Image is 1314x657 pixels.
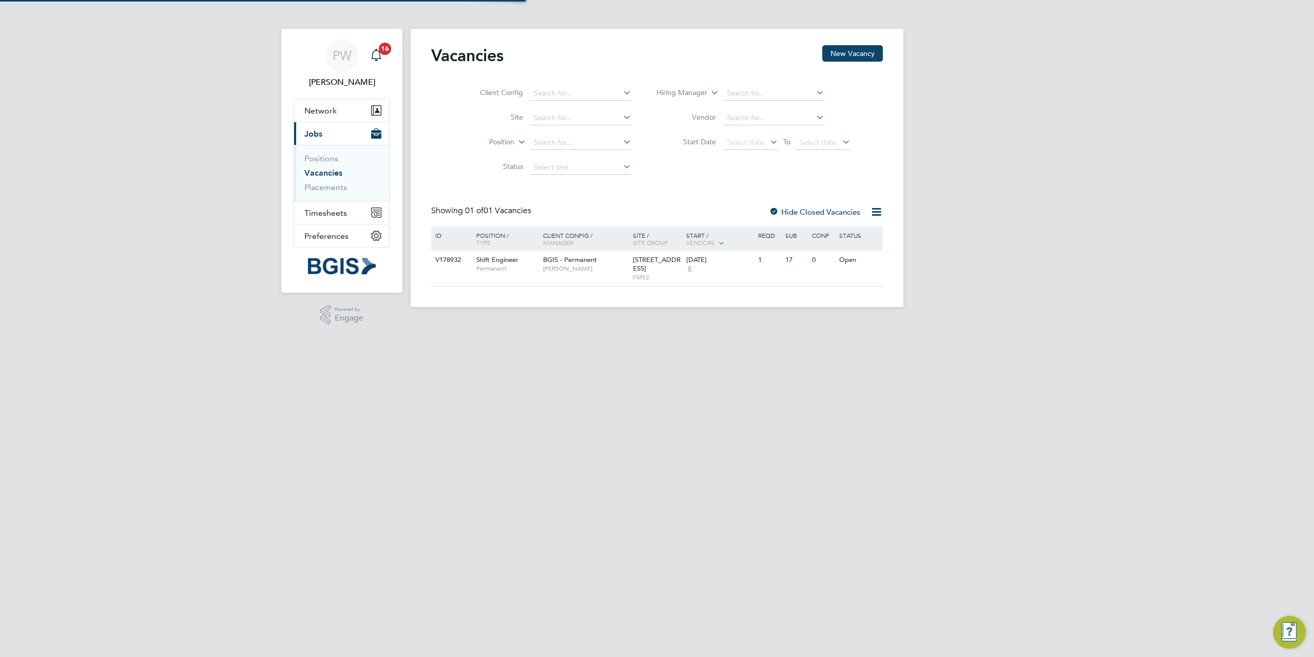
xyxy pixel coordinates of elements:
label: Position [455,137,514,147]
input: Search for... [530,111,631,125]
div: Position / [469,227,540,251]
a: Vacancies [304,168,342,178]
span: Engage [335,314,363,323]
button: New Vacancy [822,45,883,62]
a: Placements [304,182,347,192]
nav: Main navigation [281,29,402,293]
label: Vendor [657,112,716,122]
input: Select one [530,160,631,175]
span: Permanent [476,265,538,273]
div: Start / [684,227,756,252]
span: Network [304,106,337,116]
span: [STREET_ADDRESS] [633,255,681,273]
div: Reqd [756,227,782,244]
button: Network [294,99,390,122]
label: Status [464,162,523,171]
button: Preferences [294,224,390,247]
span: Select date [799,138,836,147]
span: BGIS - Permanent [543,255,597,264]
button: Timesheets [294,201,390,224]
div: 1 [756,251,782,270]
div: ID [433,227,469,244]
span: Site Group [633,238,668,247]
a: Powered byEngage [320,305,364,325]
div: Site / [630,227,684,251]
span: Jobs [304,129,322,139]
span: Paul Wilson [294,76,390,88]
label: Start Date [657,137,716,146]
span: 8 [686,265,693,273]
span: PW [333,49,352,62]
label: Hide Closed Vacancies [769,207,860,217]
div: Jobs [294,145,390,201]
span: Preferences [304,231,349,241]
span: FMS2 [633,273,682,281]
span: [PERSON_NAME] [543,265,628,273]
a: Positions [304,154,338,163]
input: Search for... [723,86,824,101]
span: Manager [543,238,573,247]
button: Jobs [294,122,390,145]
input: Search for... [530,86,631,101]
span: 16 [379,43,391,55]
div: Conf [809,227,836,244]
div: Showing [431,205,533,216]
span: 01 Vacancies [465,205,531,216]
img: bgis-logo-retina.png [308,258,376,274]
span: To [780,135,794,148]
span: Powered by [335,305,363,314]
a: 16 [366,39,387,72]
div: Sub [783,227,809,244]
a: PW[PERSON_NAME] [294,39,390,88]
a: Go to home page [294,258,390,274]
div: [DATE] [686,256,753,265]
label: Site [464,112,523,122]
div: 0 [809,251,836,270]
label: Client Config [464,88,523,97]
h2: Vacancies [431,45,504,66]
span: Select date [727,138,764,147]
label: Hiring Manager [648,88,707,98]
div: Status [837,227,881,244]
input: Search for... [723,111,824,125]
span: Timesheets [304,208,347,218]
div: Open [837,251,881,270]
span: 01 of [465,205,484,216]
div: Client Config / [540,227,630,251]
span: Type [476,238,491,247]
button: Engage Resource Center [1273,616,1306,649]
input: Search for... [530,136,631,150]
span: Vendors [686,238,715,247]
div: V178932 [433,251,469,270]
span: Shift Engineer [476,255,518,264]
div: 17 [783,251,809,270]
